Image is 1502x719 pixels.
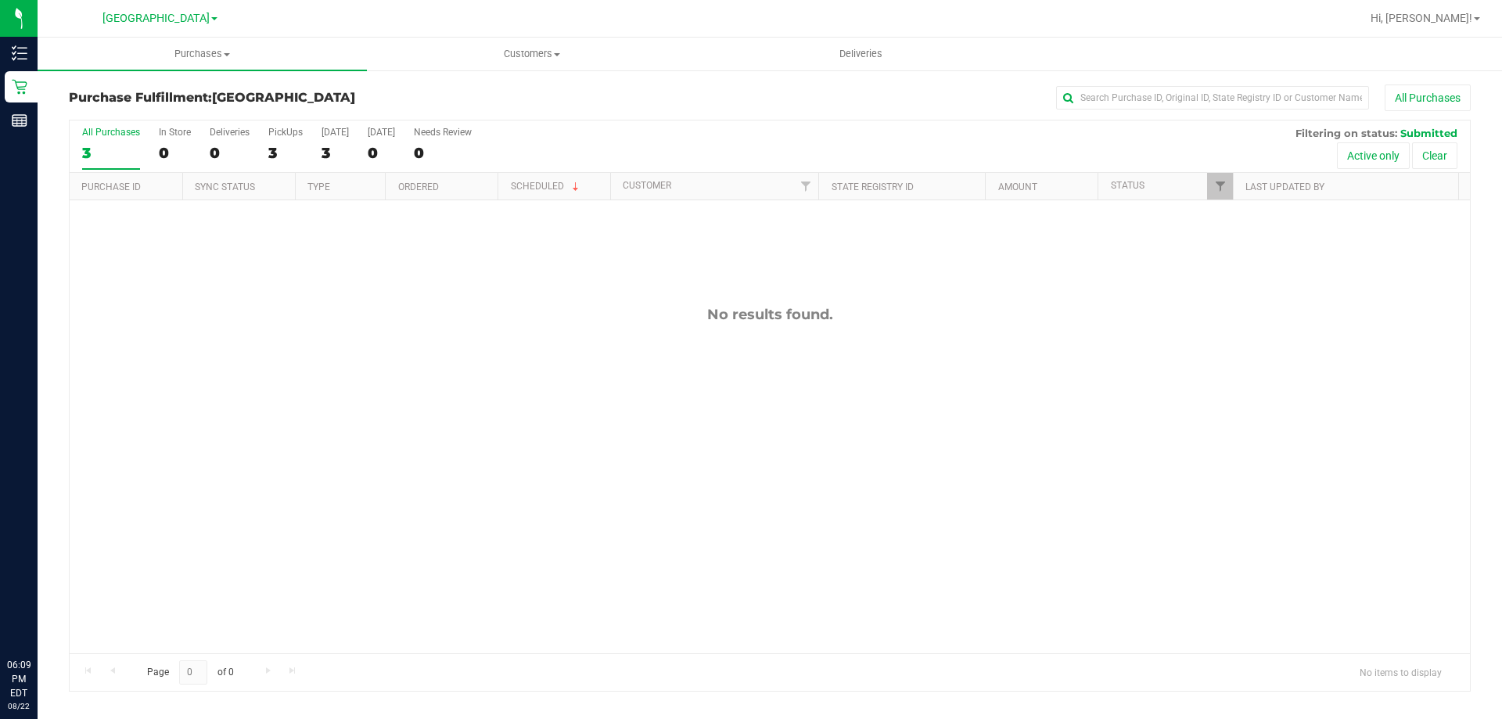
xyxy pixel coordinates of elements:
[69,91,536,105] h3: Purchase Fulfillment:
[38,38,367,70] a: Purchases
[832,182,914,192] a: State Registry ID
[1056,86,1369,110] input: Search Purchase ID, Original ID, State Registry ID or Customer Name...
[368,144,395,162] div: 0
[1371,12,1472,24] span: Hi, [PERSON_NAME]!
[16,594,63,641] iframe: Resource center
[368,47,695,61] span: Customers
[398,182,439,192] a: Ordered
[46,591,65,610] iframe: Resource center unread badge
[268,127,303,138] div: PickUps
[1412,142,1457,169] button: Clear
[268,144,303,162] div: 3
[1111,180,1144,191] a: Status
[307,182,330,192] a: Type
[1245,182,1324,192] a: Last Updated By
[696,38,1026,70] a: Deliveries
[38,47,367,61] span: Purchases
[818,47,904,61] span: Deliveries
[998,182,1037,192] a: Amount
[82,144,140,162] div: 3
[368,127,395,138] div: [DATE]
[623,180,671,191] a: Customer
[1400,127,1457,139] span: Submitted
[1207,173,1233,200] a: Filter
[102,12,210,25] span: [GEOGRAPHIC_DATA]
[82,127,140,138] div: All Purchases
[12,79,27,95] inline-svg: Retail
[1347,660,1454,684] span: No items to display
[134,660,246,685] span: Page of 0
[12,45,27,61] inline-svg: Inventory
[792,173,818,200] a: Filter
[367,38,696,70] a: Customers
[322,144,349,162] div: 3
[195,182,255,192] a: Sync Status
[7,658,31,700] p: 06:09 PM EDT
[210,144,250,162] div: 0
[1337,142,1410,169] button: Active only
[1295,127,1397,139] span: Filtering on status:
[414,144,472,162] div: 0
[322,127,349,138] div: [DATE]
[7,700,31,712] p: 08/22
[159,144,191,162] div: 0
[1385,84,1471,111] button: All Purchases
[12,113,27,128] inline-svg: Reports
[212,90,355,105] span: [GEOGRAPHIC_DATA]
[81,182,141,192] a: Purchase ID
[210,127,250,138] div: Deliveries
[70,306,1470,323] div: No results found.
[159,127,191,138] div: In Store
[511,181,582,192] a: Scheduled
[414,127,472,138] div: Needs Review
